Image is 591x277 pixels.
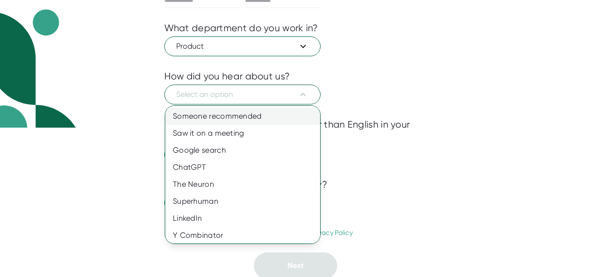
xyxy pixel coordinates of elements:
div: LinkedIn [165,210,320,227]
div: Saw it on a meeting [165,125,320,142]
div: Y Combinator [165,227,320,244]
div: The Neuron [165,176,320,193]
div: Superhuman [165,193,320,210]
div: Google search [165,142,320,159]
div: Someone recommended [165,108,320,125]
div: ChatGPT [165,159,320,176]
